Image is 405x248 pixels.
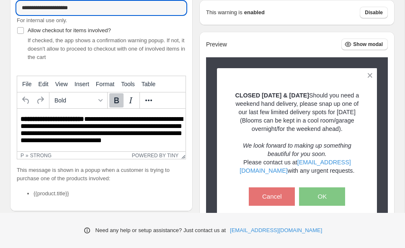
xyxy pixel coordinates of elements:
button: Italic [124,93,138,107]
p: Please contact us at with any urgent requests. [232,158,363,175]
a: Powered by Tiny [132,153,179,159]
body: Rich Text Area. Press ALT-0 for help. [3,7,165,86]
a: [EMAIL_ADDRESS][DOMAIN_NAME] [230,226,322,235]
iframe: Rich Text Area [17,109,186,151]
p: Should you need a weekend hand delivery, please snap up one of our last few limited delivery spot... [232,91,363,133]
span: View [55,81,68,87]
button: Redo [33,93,47,107]
span: Format [96,81,114,87]
span: Show modal [353,41,383,48]
span: Allow checkout for items involved? [28,27,111,33]
li: {{product.title}} [34,189,186,198]
button: Cancel [249,187,295,206]
span: For internal use only. [17,17,67,23]
button: More... [142,93,156,107]
h2: Preview [206,41,227,48]
span: Table [142,81,155,87]
p: This message is shown in a popup when a customer is trying to purchase one of the products involved: [17,166,186,183]
button: Show modal [341,38,388,50]
button: Disable [360,7,388,18]
span: Disable [365,9,383,16]
button: Bold [109,93,124,107]
p: This warning is [206,8,242,17]
strong: enabled [244,8,265,17]
div: Resize [178,152,186,159]
div: p [21,153,24,159]
button: Undo [19,93,33,107]
span: Insert [75,81,89,87]
span: File [22,81,32,87]
span: Bold [54,97,95,104]
span: If checked, the app shows a confirmation warning popup. If not, it doesn't allow to proceed to ch... [28,37,185,60]
em: We look forward to making up something beautiful for you soon. [243,142,351,157]
button: OK [299,187,345,206]
div: strong [30,153,52,159]
div: » [26,153,28,159]
span: Edit [39,81,49,87]
strong: CLOSED [DATE] & [DATE] [235,92,309,99]
span: Tools [121,81,135,87]
button: Formats [51,93,106,107]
